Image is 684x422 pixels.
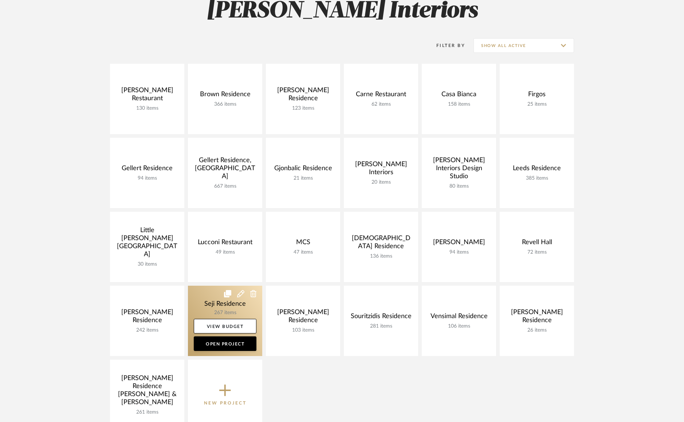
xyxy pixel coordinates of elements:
div: 130 items [116,105,178,112]
a: View Budget [194,319,256,333]
div: Gellert Residence, [GEOGRAPHIC_DATA] [194,156,256,183]
div: Lucconi Restaurant [194,238,256,249]
div: 49 items [194,249,256,255]
div: 30 items [116,261,178,267]
div: [PERSON_NAME] Interiors Design Studio [428,156,490,183]
div: 136 items [350,253,412,259]
div: Gjonbalic Residence [272,164,334,175]
div: [PERSON_NAME] Residence [116,308,178,327]
div: Leeds Residence [506,164,568,175]
div: 242 items [116,327,178,333]
div: MCS [272,238,334,249]
div: [PERSON_NAME] Residence [272,86,334,105]
div: [PERSON_NAME] [428,238,490,249]
div: 80 items [428,183,490,189]
div: Firgos [506,90,568,101]
div: 72 items [506,249,568,255]
div: [DEMOGRAPHIC_DATA] Residence [350,234,412,253]
div: 94 items [116,175,178,181]
div: 667 items [194,183,256,189]
div: 281 items [350,323,412,329]
div: 103 items [272,327,334,333]
div: 20 items [350,179,412,185]
div: 261 items [116,409,178,415]
div: 366 items [194,101,256,108]
div: Carne Restaurant [350,90,412,101]
div: 158 items [428,101,490,108]
div: 26 items [506,327,568,333]
p: New Project [204,399,247,407]
div: 385 items [506,175,568,181]
div: Casa Bianca [428,90,490,101]
div: 47 items [272,249,334,255]
div: Souritzidis Residence [350,312,412,323]
div: Gellert Residence [116,164,178,175]
div: [PERSON_NAME] Restaurant [116,86,178,105]
div: Little [PERSON_NAME][GEOGRAPHIC_DATA] [116,226,178,261]
a: Open Project [194,336,256,351]
div: Brown Residence [194,90,256,101]
div: 21 items [272,175,334,181]
div: 106 items [428,323,490,329]
div: 123 items [272,105,334,112]
div: 94 items [428,249,490,255]
div: 25 items [506,101,568,108]
div: [PERSON_NAME] Residence [506,308,568,327]
div: [PERSON_NAME] Interiors [350,160,412,179]
div: [PERSON_NAME] Residence [272,308,334,327]
div: [PERSON_NAME] Residence [PERSON_NAME] & [PERSON_NAME] [116,374,178,409]
div: Revell Hall [506,238,568,249]
div: Vensimal Residence [428,312,490,323]
div: 62 items [350,101,412,108]
div: Filter By [427,42,465,49]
